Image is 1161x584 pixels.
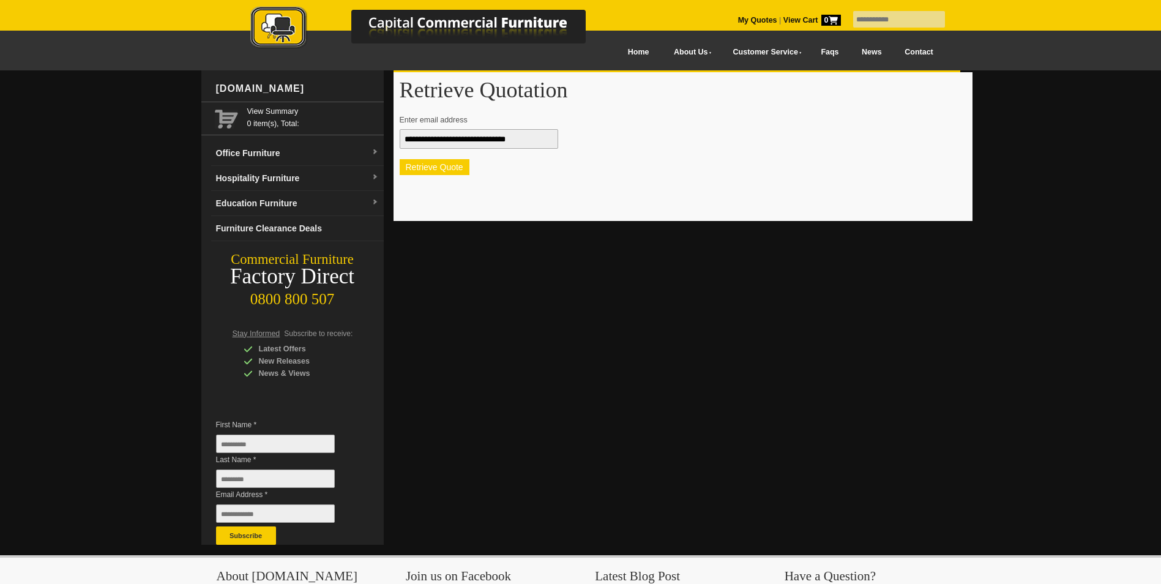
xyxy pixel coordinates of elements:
[660,39,719,66] a: About Us
[371,199,379,206] img: dropdown
[233,329,280,338] span: Stay Informed
[247,105,379,118] a: View Summary
[244,355,360,367] div: New Releases
[371,174,379,181] img: dropdown
[216,526,276,545] button: Subscribe
[211,141,384,166] a: Office Furnituredropdown
[211,166,384,191] a: Hospitality Furnituredropdown
[400,159,469,175] button: Retrieve Quote
[371,149,379,156] img: dropdown
[201,251,384,268] div: Commercial Furniture
[216,454,353,466] span: Last Name *
[284,329,353,338] span: Subscribe to receive:
[781,16,840,24] a: View Cart0
[244,343,360,355] div: Latest Offers
[217,6,645,54] a: Capital Commercial Furniture Logo
[821,15,841,26] span: 0
[216,435,335,453] input: First Name *
[216,489,353,501] span: Email Address *
[217,6,645,51] img: Capital Commercial Furniture Logo
[201,268,384,285] div: Factory Direct
[738,16,777,24] a: My Quotes
[211,191,384,216] a: Education Furnituredropdown
[216,470,335,488] input: Last Name *
[244,367,360,380] div: News & Views
[216,419,353,431] span: First Name *
[893,39,944,66] a: Contact
[400,114,955,126] p: Enter email address
[783,16,841,24] strong: View Cart
[850,39,893,66] a: News
[211,70,384,107] div: [DOMAIN_NAME]
[201,285,384,308] div: 0800 800 507
[211,216,384,241] a: Furniture Clearance Deals
[400,78,966,102] h1: Retrieve Quotation
[247,105,379,128] span: 0 item(s), Total:
[216,504,335,523] input: Email Address *
[810,39,851,66] a: Faqs
[719,39,809,66] a: Customer Service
